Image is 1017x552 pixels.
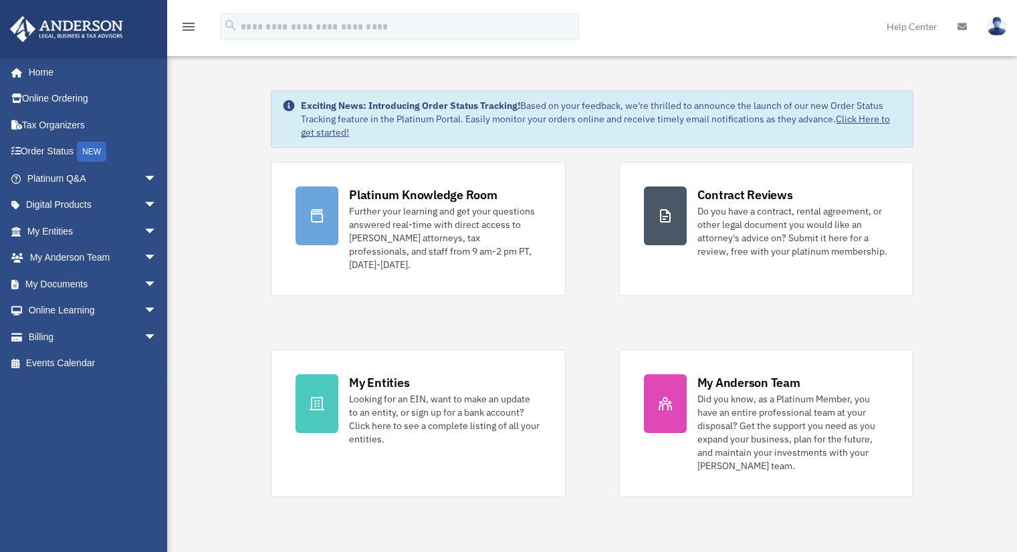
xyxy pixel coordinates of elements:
[9,86,177,112] a: Online Ordering
[144,323,171,351] span: arrow_drop_down
[181,19,197,35] i: menu
[144,297,171,325] span: arrow_drop_down
[301,100,520,112] strong: Exciting News: Introducing Order Status Tracking!
[987,17,1007,36] img: User Pic
[9,165,177,192] a: Platinum Q&Aarrow_drop_down
[9,271,177,297] a: My Documentsarrow_drop_down
[349,374,409,391] div: My Entities
[271,350,565,497] a: My Entities Looking for an EIN, want to make an update to an entity, or sign up for a bank accoun...
[9,138,177,166] a: Order StatusNEW
[223,18,238,33] i: search
[9,112,177,138] a: Tax Organizers
[271,162,565,296] a: Platinum Knowledge Room Further your learning and get your questions answered real-time with dire...
[349,186,497,203] div: Platinum Knowledge Room
[349,204,540,271] div: Further your learning and get your questions answered real-time with direct access to [PERSON_NAM...
[697,392,889,472] div: Did you know, as a Platinum Member, you have an entire professional team at your disposal? Get th...
[9,59,171,86] a: Home
[181,23,197,35] a: menu
[77,142,106,162] div: NEW
[697,204,889,258] div: Do you have a contract, rental agreement, or other legal document you would like an attorney's ad...
[301,113,890,138] a: Click Here to get started!
[301,99,902,139] div: Based on your feedback, we're thrilled to announce the launch of our new Order Status Tracking fe...
[144,271,171,298] span: arrow_drop_down
[619,350,913,497] a: My Anderson Team Did you know, as a Platinum Member, you have an entire professional team at your...
[619,162,913,296] a: Contract Reviews Do you have a contract, rental agreement, or other legal document you would like...
[9,192,177,219] a: Digital Productsarrow_drop_down
[144,165,171,192] span: arrow_drop_down
[6,16,127,42] img: Anderson Advisors Platinum Portal
[349,392,540,446] div: Looking for an EIN, want to make an update to an entity, or sign up for a bank account? Click her...
[9,323,177,350] a: Billingarrow_drop_down
[697,186,793,203] div: Contract Reviews
[9,218,177,245] a: My Entitiesarrow_drop_down
[9,297,177,324] a: Online Learningarrow_drop_down
[144,218,171,245] span: arrow_drop_down
[9,245,177,271] a: My Anderson Teamarrow_drop_down
[144,245,171,272] span: arrow_drop_down
[9,350,177,377] a: Events Calendar
[697,374,800,391] div: My Anderson Team
[144,192,171,219] span: arrow_drop_down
